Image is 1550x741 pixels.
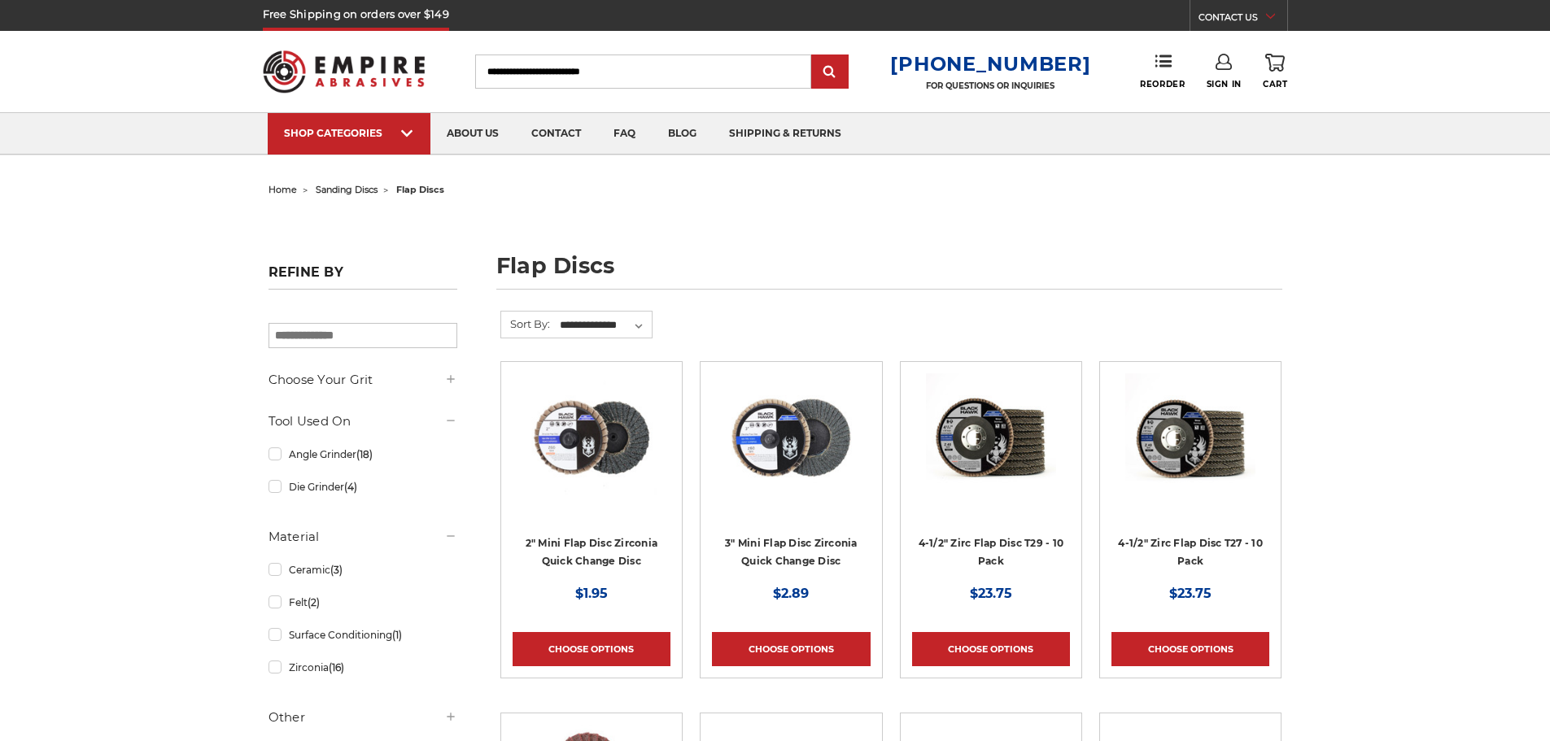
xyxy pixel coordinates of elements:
[814,56,846,89] input: Submit
[269,473,457,501] a: Die Grinder(4)
[329,661,344,673] span: (16)
[1140,79,1185,89] span: Reorder
[269,556,457,584] a: Ceramic(3)
[1140,54,1185,89] a: Reorder
[269,588,457,617] a: Felt(2)
[269,653,457,682] a: Zirconia(16)
[526,537,658,568] a: 2" Mini Flap Disc Zirconia Quick Change Disc
[557,313,652,338] select: Sort By:
[269,264,457,290] h5: Refine by
[269,370,457,390] h5: Choose Your Grit
[269,708,457,727] h5: Other
[269,412,457,431] h5: Tool Used On
[912,373,1070,531] a: 4.5" Black Hawk Zirconia Flap Disc 10 Pack
[726,373,856,503] img: BHA 3" Quick Change 60 Grit Flap Disc for Fine Grinding and Finishing
[575,586,608,601] span: $1.95
[1169,586,1212,601] span: $23.75
[919,537,1064,568] a: 4-1/2" Zirc Flap Disc T29 - 10 Pack
[652,113,713,155] a: blog
[496,255,1282,290] h1: flap discs
[269,527,457,547] h5: Material
[890,81,1090,91] p: FOR QUESTIONS OR INQUIRIES
[344,481,357,493] span: (4)
[284,127,414,139] div: SHOP CATEGORIES
[1199,8,1287,31] a: CONTACT US
[269,621,457,649] a: Surface Conditioning(1)
[316,184,378,195] a: sanding discs
[269,184,297,195] a: home
[392,629,402,641] span: (1)
[970,586,1012,601] span: $23.75
[1111,632,1269,666] a: Choose Options
[396,184,444,195] span: flap discs
[513,373,670,531] a: Black Hawk Abrasives 2-inch Zirconia Flap Disc with 60 Grit Zirconia for Smooth Finishing
[1263,79,1287,89] span: Cart
[773,586,809,601] span: $2.89
[712,632,870,666] a: Choose Options
[263,40,426,103] img: Empire Abrasives
[725,537,858,568] a: 3" Mini Flap Disc Zirconia Quick Change Disc
[515,113,597,155] a: contact
[526,373,657,503] img: Black Hawk Abrasives 2-inch Zirconia Flap Disc with 60 Grit Zirconia for Smooth Finishing
[501,312,550,336] label: Sort By:
[1125,373,1255,503] img: Black Hawk 4-1/2" x 7/8" Flap Disc Type 27 - 10 Pack
[890,52,1090,76] a: [PHONE_NUMBER]
[430,113,515,155] a: about us
[513,632,670,666] a: Choose Options
[1111,373,1269,531] a: Black Hawk 4-1/2" x 7/8" Flap Disc Type 27 - 10 Pack
[1207,79,1242,89] span: Sign In
[1118,537,1263,568] a: 4-1/2" Zirc Flap Disc T27 - 10 Pack
[713,113,858,155] a: shipping & returns
[712,373,870,531] a: BHA 3" Quick Change 60 Grit Flap Disc for Fine Grinding and Finishing
[356,448,373,460] span: (18)
[926,373,1056,503] img: 4.5" Black Hawk Zirconia Flap Disc 10 Pack
[330,564,343,576] span: (3)
[269,440,457,469] a: Angle Grinder(18)
[308,596,320,608] span: (2)
[1263,54,1287,89] a: Cart
[597,113,652,155] a: faq
[912,632,1070,666] a: Choose Options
